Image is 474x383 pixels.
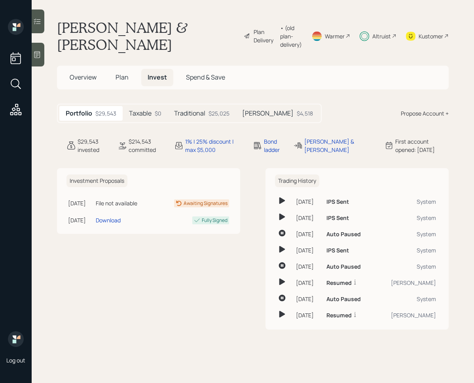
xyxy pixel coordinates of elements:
div: System [377,295,436,303]
div: Altruist [372,32,391,40]
div: Warmer [325,32,345,40]
div: [PERSON_NAME] & [PERSON_NAME] [304,137,374,154]
h5: Traditional [174,110,205,117]
div: Download [96,216,121,224]
div: $4,518 [297,109,313,118]
div: $25,025 [209,109,229,118]
div: [DATE] [296,230,320,238]
div: System [377,230,436,238]
div: [DATE] [296,262,320,271]
div: [DATE] [296,197,320,206]
div: Awaiting Signatures [184,200,228,207]
h6: IPS Sent [326,199,349,205]
div: [DATE] [68,216,93,224]
div: System [377,197,436,206]
h5: Portfolio [66,110,92,117]
span: Invest [148,73,167,82]
div: [PERSON_NAME] [377,279,436,287]
h6: IPS Sent [326,215,349,222]
div: • (old plan-delivery) [280,24,302,49]
div: Kustomer [419,32,443,40]
div: $29,543 invested [78,137,108,154]
div: [DATE] [296,295,320,303]
div: Log out [6,356,25,364]
div: [DATE] [68,199,93,207]
div: $214,543 committed [129,137,165,154]
div: $0 [155,109,161,118]
h6: Trading History [275,174,319,188]
div: $29,543 [95,109,116,118]
div: First account opened: [DATE] [395,137,449,154]
div: [PERSON_NAME] [377,311,436,319]
h6: Investment Proposals [66,174,127,188]
div: [DATE] [296,279,320,287]
h5: [PERSON_NAME] [242,110,294,117]
div: Plan Delivery [254,28,276,44]
div: System [377,262,436,271]
div: Bond ladder [264,137,284,154]
h6: Auto Paused [326,231,361,238]
div: [DATE] [296,311,320,319]
div: [DATE] [296,246,320,254]
h5: Taxable [129,110,152,117]
div: [DATE] [296,214,320,222]
span: Plan [116,73,129,82]
span: Overview [70,73,97,82]
h6: Auto Paused [326,264,361,270]
div: Propose Account + [401,109,449,118]
span: Spend & Save [186,73,225,82]
div: System [377,246,436,254]
img: retirable_logo.png [8,331,24,347]
h6: Resumed [326,312,352,319]
h1: [PERSON_NAME] & [PERSON_NAME] [57,19,237,53]
div: 1% | 25% discount | max $5,000 [185,137,243,154]
h6: IPS Sent [326,247,349,254]
div: System [377,214,436,222]
h6: Resumed [326,280,352,286]
h6: Auto Paused [326,296,361,303]
div: File not available [96,199,152,207]
div: Fully Signed [202,217,228,224]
